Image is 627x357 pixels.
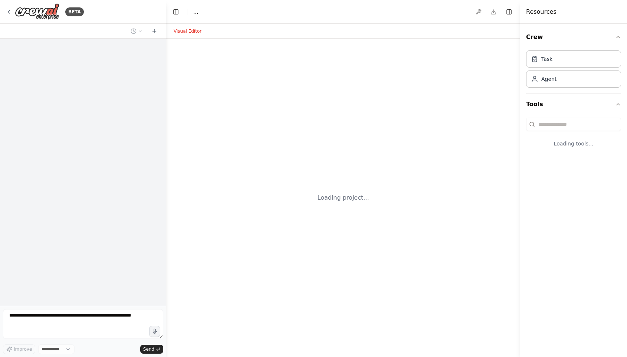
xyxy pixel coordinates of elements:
button: Visual Editor [169,27,206,36]
div: Crew [526,48,621,94]
button: Switch to previous chat [128,27,145,36]
button: Send [140,345,163,354]
button: Tools [526,94,621,115]
span: Improve [14,346,32,352]
nav: breadcrumb [193,8,198,16]
div: BETA [65,7,84,16]
span: ... [193,8,198,16]
button: Click to speak your automation idea [149,326,160,337]
img: Logo [15,3,59,20]
button: Improve [3,344,35,354]
div: Loading tools... [526,134,621,153]
h4: Resources [526,7,557,16]
span: Send [143,346,154,352]
div: Task [541,55,552,63]
button: Crew [526,27,621,48]
div: Loading project... [318,193,369,202]
div: Tools [526,115,621,159]
div: Agent [541,75,557,83]
button: Hide left sidebar [171,7,181,17]
button: Hide right sidebar [504,7,514,17]
button: Start a new chat [148,27,160,36]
